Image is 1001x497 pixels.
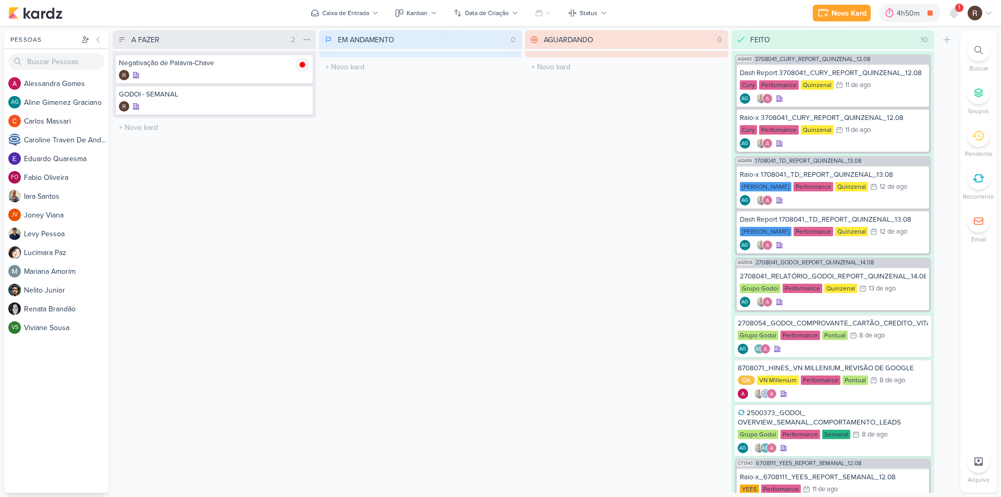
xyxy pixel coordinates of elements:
[738,443,748,453] div: Aline Gimenez Graciano
[755,56,870,62] span: 3708041_CURY_REPORT_QUINZENAL_12.08
[24,191,108,202] div: I a r a S a n t o s
[755,260,874,265] span: 2708041_GODOI_REPORT_QUINZENAL_14.08
[24,285,108,296] div: N e l i t o J u n i o r
[740,138,750,149] div: Criador(a): Aline Gimenez Graciano
[8,265,21,277] img: Mariana Amorim
[740,170,926,179] div: Raio-x 1708041_TD_REPORT_QUINZENAL_13.08
[740,182,791,191] div: [PERSON_NAME]
[801,375,840,385] div: Performance
[794,227,833,236] div: Performance
[741,198,748,203] p: AG
[24,116,108,127] div: C a r l o s M a s s a r i
[24,153,108,164] div: E d u a r d o Q u a r e s m a
[756,240,766,250] img: Iara Santos
[880,228,907,235] div: 12 de ago
[8,7,63,19] img: kardz.app
[968,6,982,20] img: Rafael Dornelles
[8,284,21,296] img: Nelito Junior
[527,59,726,75] input: + Novo kard
[762,297,773,307] img: Alessandra Gomes
[24,97,108,108] div: A l i n e G i m e n e z G r a c i a n o
[822,430,850,439] div: Semanal
[761,484,801,494] div: Performance
[756,195,766,205] img: Iara Santos
[119,70,129,80] div: Criador(a): Rafael Dornelles
[969,64,988,73] p: Buscar
[762,446,768,451] p: AG
[971,235,986,244] p: Email
[24,172,108,183] div: F a b i o O l i v e i r a
[738,389,748,399] div: Criador(a): Alessandra Gomes
[757,375,799,385] div: VN Millenium
[8,321,21,334] div: Viviane Sousa
[835,227,868,236] div: Quinzenal
[8,302,21,315] img: Renata Brandão
[801,80,834,90] div: Quinzenal
[812,486,838,493] div: 11 de ago
[738,389,748,399] img: Alessandra Gomes
[843,375,868,385] div: Pontual
[119,90,310,99] div: GODOI - SEMANAL
[740,125,757,135] div: Cury
[507,34,520,45] div: 0
[780,430,820,439] div: Performance
[739,446,746,451] p: AG
[740,215,926,224] div: Dash Report 1708041_TD_REPORT_QUINZENAL_13.08
[897,8,923,19] div: 4h50m
[8,171,21,184] div: Fabio Oliveira
[24,247,108,258] div: L u c i m a r a P a z
[740,484,759,494] div: YEES
[11,212,18,218] p: JV
[762,195,773,205] img: Alessandra Gomes
[751,344,771,354] div: Colaboradores: Aline Gimenez Graciano, Alessandra Gomes
[760,344,771,354] img: Alessandra Gomes
[753,195,773,205] div: Colaboradores: Iara Santos, Alessandra Gomes
[753,240,773,250] div: Colaboradores: Iara Santos, Alessandra Gomes
[8,115,21,127] img: Carlos Massari
[755,347,762,352] p: AG
[762,240,773,250] img: Alessandra Gomes
[801,125,834,135] div: Quinzenal
[740,113,926,123] div: Raio-x 3708041_CURY_REPORT_QUINZENAL_12.08
[738,344,748,354] div: Aline Gimenez Graciano
[24,322,108,333] div: V i v i a n e S o u s a
[713,34,726,45] div: 0
[754,443,764,453] img: Iara Santos
[738,408,929,427] div: 2500373_GODOI_ OVERVIEW_SEMANAL_COMPORTAMENTO_LEADS
[737,460,754,466] span: CT1343
[738,430,778,439] div: Grupo Godoi
[762,138,773,149] img: Alessandra Gomes
[963,192,994,201] p: Recorrente
[756,460,861,466] span: 6708111_YEES_REPORT_SEMANAL_12.08
[740,284,780,293] div: Grupo Godoi
[754,389,764,399] img: Iara Santos
[740,68,926,78] div: Dash Report 3708041_CURY_REPORT_QUINZENAL_12.08
[762,93,773,104] img: Alessandra Gomes
[8,209,21,221] div: Joney Viana
[740,80,757,90] div: Cury
[24,228,108,239] div: L e v y P e s s o a
[740,195,750,205] div: Aline Gimenez Graciano
[740,272,926,281] div: 2708041_RELATÓRIO_GODOI_REPORT_QUINZENAL_14.08
[751,389,777,399] div: Colaboradores: Iara Santos, Caroline Traven De Andrade, Alessandra Gomes
[738,375,755,385] div: QA
[753,138,773,149] div: Colaboradores: Iara Santos, Alessandra Gomes
[835,182,868,191] div: Quinzenal
[740,297,750,307] div: Aline Gimenez Graciano
[753,297,773,307] div: Colaboradores: Iara Santos, Alessandra Gomes
[8,227,21,240] img: Levy Pessoa
[766,389,777,399] img: Alessandra Gomes
[968,106,989,116] p: Grupos
[119,58,310,68] div: Negativação de Palavra-Chave
[753,93,773,104] div: Colaboradores: Iara Santos, Alessandra Gomes
[24,135,108,146] div: C a r o l i n e T r a v e n D e A n d r a d e
[8,152,21,165] img: Eduardo Quaresma
[738,319,929,328] div: 2708054_GODOI_COMPROVANTE_CARTÃO_CREDITO_VITAL
[824,284,857,293] div: Quinzenal
[880,377,905,384] div: 8 de ago
[741,300,748,305] p: AG
[794,182,833,191] div: Performance
[780,331,820,340] div: Performance
[8,77,21,90] img: Alessandra Gomes
[8,53,104,70] input: Buscar Pessoas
